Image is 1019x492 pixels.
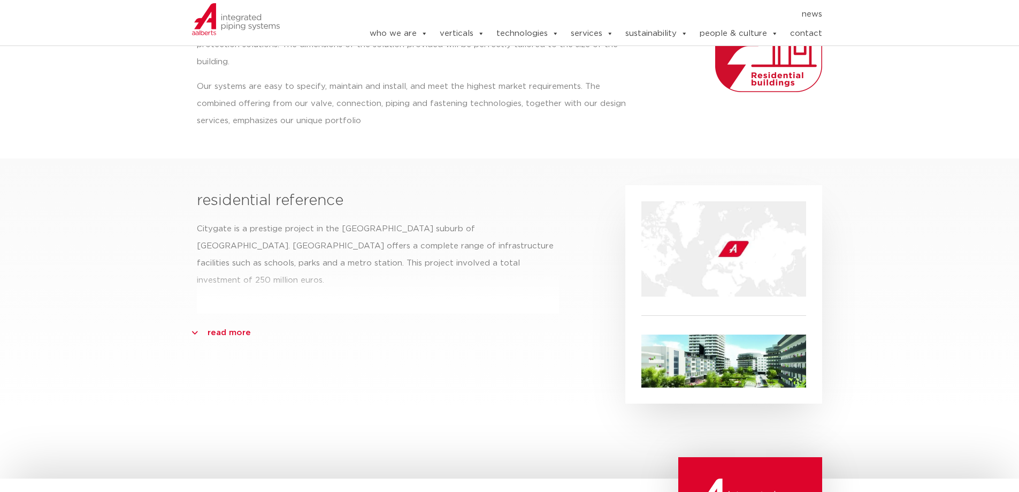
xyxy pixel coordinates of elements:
[197,78,632,130] p: Our systems are easy to specify, maintain and install, and meet the highest market requirements. ...
[208,324,251,342] a: read more
[197,190,560,212] h3: residential reference
[337,6,823,23] nav: Menu
[496,23,559,44] a: technologies
[802,6,822,23] a: news
[370,23,428,44] a: who we are
[700,23,778,44] a: people & culture
[440,23,485,44] a: verticals
[571,23,614,44] a: services
[625,23,688,44] a: sustainability
[790,23,822,44] a: contact
[197,221,560,289] p: Citygate is a prestige project in the [GEOGRAPHIC_DATA] suburb of [GEOGRAPHIC_DATA]. [GEOGRAPHIC_...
